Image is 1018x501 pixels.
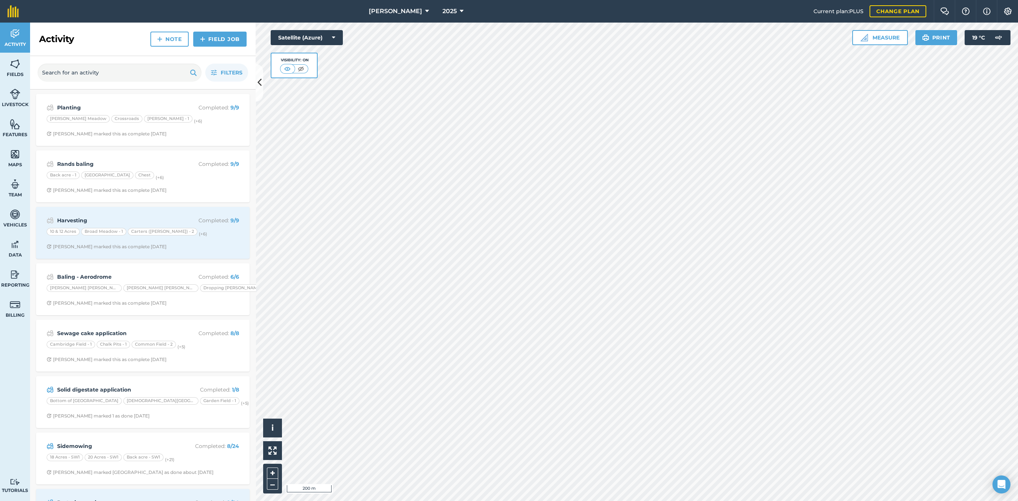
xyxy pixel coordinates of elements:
img: A question mark icon [961,8,970,15]
p: Completed : [179,103,239,112]
div: Open Intercom Messenger [992,475,1010,493]
a: PlantingCompleted: 9/9[PERSON_NAME] MeadowCrossroads[PERSON_NAME] - 1(+6)Clock with arrow pointin... [41,99,245,141]
img: svg+xml;base64,PD94bWwgdmVyc2lvbj0iMS4wIiBlbmNvZGluZz0idXRmLTgiPz4KPCEtLSBHZW5lcmF0b3I6IEFkb2JlIE... [10,239,20,250]
img: svg+xml;base64,PD94bWwgdmVyc2lvbj0iMS4wIiBlbmNvZGluZz0idXRmLTgiPz4KPCEtLSBHZW5lcmF0b3I6IEFkb2JlIE... [10,478,20,486]
div: Chest [135,172,154,179]
strong: Solid digestate application [57,386,176,394]
img: svg+xml;base64,PHN2ZyB4bWxucz0iaHR0cDovL3d3dy53My5vcmcvMjAwMC9zdmciIHdpZHRoPSIxNCIgaGVpZ2h0PSIyNC... [200,35,205,44]
div: [PERSON_NAME] - 1 [144,115,192,123]
img: svg+xml;base64,PD94bWwgdmVyc2lvbj0iMS4wIiBlbmNvZGluZz0idXRmLTgiPz4KPCEtLSBHZW5lcmF0b3I6IEFkb2JlIE... [47,159,54,169]
img: svg+xml;base64,PHN2ZyB4bWxucz0iaHR0cDovL3d3dy53My5vcmcvMjAwMC9zdmciIHdpZHRoPSIxNCIgaGVpZ2h0PSIyNC... [157,35,162,44]
strong: 1 / 8 [232,386,239,393]
img: Ruler icon [860,34,868,41]
p: Completed : [179,160,239,168]
div: [PERSON_NAME] [PERSON_NAME] - 3 [123,284,198,292]
strong: 8 / 8 [230,330,239,337]
span: 2025 [442,7,457,16]
div: [PERSON_NAME] marked this as complete [DATE] [47,300,167,306]
a: Baling - AerodromeCompleted: 6/6[PERSON_NAME] [PERSON_NAME] - 1[PERSON_NAME] [PERSON_NAME] - 3Dro... [41,268,245,311]
small: (+ 6 ) [156,175,164,180]
strong: Rands baling [57,160,176,168]
div: [PERSON_NAME] marked [GEOGRAPHIC_DATA] as done about [DATE] [47,469,214,475]
div: [PERSON_NAME] marked this as complete [DATE] [47,187,167,193]
strong: 8 / 24 [227,443,239,449]
h2: Activity [39,33,74,45]
strong: Harvesting [57,216,176,225]
button: Measure [852,30,908,45]
a: HarvestingCompleted: 9/910 & 12 AcresBroad Meadow - 1Carters ([PERSON_NAME]) - 2(+6)Clock with ar... [41,211,245,254]
img: svg+xml;base64,PD94bWwgdmVyc2lvbj0iMS4wIiBlbmNvZGluZz0idXRmLTgiPz4KPCEtLSBHZW5lcmF0b3I6IEFkb2JlIE... [10,299,20,310]
img: svg+xml;base64,PD94bWwgdmVyc2lvbj0iMS4wIiBlbmNvZGluZz0idXRmLTgiPz4KPCEtLSBHZW5lcmF0b3I6IEFkb2JlIE... [10,28,20,39]
img: Clock with arrow pointing clockwise [47,244,52,249]
p: Completed : [179,442,239,450]
div: [PERSON_NAME] [PERSON_NAME] - 1 [47,284,122,292]
div: Dropping [PERSON_NAME] - 2 [200,284,271,292]
button: 19 °C [965,30,1010,45]
div: [PERSON_NAME] marked this as complete [DATE] [47,357,167,363]
img: svg+xml;base64,PHN2ZyB4bWxucz0iaHR0cDovL3d3dy53My5vcmcvMjAwMC9zdmciIHdpZHRoPSI1NiIgaGVpZ2h0PSI2MC... [10,149,20,160]
div: Crossroads [111,115,142,123]
img: Clock with arrow pointing clockwise [47,413,52,418]
div: Carters ([PERSON_NAME]) - 2 [128,228,197,235]
div: Broad Meadow - 1 [81,228,126,235]
p: Completed : [179,273,239,281]
div: Cambridge Field - 1 [47,341,95,348]
img: svg+xml;base64,PHN2ZyB4bWxucz0iaHR0cDovL3d3dy53My5vcmcvMjAwMC9zdmciIHdpZHRoPSI1NiIgaGVpZ2h0PSI2MC... [10,58,20,70]
img: A cog icon [1003,8,1012,15]
div: [GEOGRAPHIC_DATA] [81,172,133,179]
div: Back acre - SW1 [123,454,164,461]
strong: 9 / 9 [230,104,239,111]
img: Clock with arrow pointing clockwise [47,131,52,136]
strong: 9 / 9 [230,161,239,167]
button: Print [915,30,957,45]
div: [PERSON_NAME] Meadow [47,115,110,123]
span: i [271,423,274,433]
span: Current plan : PLUS [813,7,863,15]
img: svg+xml;base64,PHN2ZyB4bWxucz0iaHR0cDovL3d3dy53My5vcmcvMjAwMC9zdmciIHdpZHRoPSIxOSIgaGVpZ2h0PSIyNC... [190,68,197,77]
button: Satellite (Azure) [271,30,343,45]
img: Clock with arrow pointing clockwise [47,188,52,193]
small: (+ 6 ) [194,118,202,124]
strong: Planting [57,103,176,112]
img: svg+xml;base64,PD94bWwgdmVyc2lvbj0iMS4wIiBlbmNvZGluZz0idXRmLTgiPz4KPCEtLSBHZW5lcmF0b3I6IEFkb2JlIE... [47,103,54,112]
div: Chalk Pits - 1 [97,341,130,348]
img: Clock with arrow pointing clockwise [47,470,52,475]
img: svg+xml;base64,PD94bWwgdmVyc2lvbj0iMS4wIiBlbmNvZGluZz0idXRmLTgiPz4KPCEtLSBHZW5lcmF0b3I6IEFkb2JlIE... [47,216,54,225]
p: Completed : [179,216,239,225]
small: (+ 5 ) [177,344,185,349]
img: svg+xml;base64,PD94bWwgdmVyc2lvbj0iMS4wIiBlbmNvZGluZz0idXRmLTgiPz4KPCEtLSBHZW5lcmF0b3I6IEFkb2JlIE... [10,179,20,190]
strong: Sidemowing [57,442,176,450]
strong: Baling - Aerodrome [57,273,176,281]
div: Visibility: On [280,57,309,63]
span: 19 ° C [972,30,985,45]
a: Change plan [870,5,926,17]
small: (+ 21 ) [165,457,174,462]
span: Filters [221,68,242,77]
img: svg+xml;base64,PHN2ZyB4bWxucz0iaHR0cDovL3d3dy53My5vcmcvMjAwMC9zdmciIHdpZHRoPSI1MCIgaGVpZ2h0PSI0MC... [283,65,292,73]
img: svg+xml;base64,PD94bWwgdmVyc2lvbj0iMS4wIiBlbmNvZGluZz0idXRmLTgiPz4KPCEtLSBHZW5lcmF0b3I6IEFkb2JlIE... [10,209,20,220]
a: Note [150,32,189,47]
a: Field Job [193,32,247,47]
img: svg+xml;base64,PD94bWwgdmVyc2lvbj0iMS4wIiBlbmNvZGluZz0idXRmLTgiPz4KPCEtLSBHZW5lcmF0b3I6IEFkb2JlIE... [47,442,54,451]
img: svg+xml;base64,PD94bWwgdmVyc2lvbj0iMS4wIiBlbmNvZGluZz0idXRmLTgiPz4KPCEtLSBHZW5lcmF0b3I6IEFkb2JlIE... [991,30,1006,45]
img: svg+xml;base64,PD94bWwgdmVyc2lvbj0iMS4wIiBlbmNvZGluZz0idXRmLTgiPz4KPCEtLSBHZW5lcmF0b3I6IEFkb2JlIE... [10,88,20,100]
div: Garden Field - 1 [200,397,239,405]
img: svg+xml;base64,PHN2ZyB4bWxucz0iaHR0cDovL3d3dy53My5vcmcvMjAwMC9zdmciIHdpZHRoPSI1NiIgaGVpZ2h0PSI2MC... [10,118,20,130]
a: Rands balingCompleted: 9/9Back acre - 1[GEOGRAPHIC_DATA]Chest(+6)Clock with arrow pointing clockw... [41,155,245,198]
input: Search for an activity [38,64,201,82]
div: Common Field - 2 [132,341,176,348]
div: Bottom of [GEOGRAPHIC_DATA] [47,397,122,405]
img: Two speech bubbles overlapping with the left bubble in the forefront [940,8,949,15]
img: svg+xml;base64,PD94bWwgdmVyc2lvbj0iMS4wIiBlbmNvZGluZz0idXRmLTgiPz4KPCEtLSBHZW5lcmF0b3I6IEFkb2JlIE... [47,329,54,338]
img: svg+xml;base64,PHN2ZyB4bWxucz0iaHR0cDovL3d3dy53My5vcmcvMjAwMC9zdmciIHdpZHRoPSIxOSIgaGVpZ2h0PSIyNC... [922,33,929,42]
small: (+ 5 ) [241,401,249,406]
button: – [267,479,278,490]
strong: 6 / 6 [230,273,239,280]
img: Clock with arrow pointing clockwise [47,357,52,362]
div: Back acre - 1 [47,172,80,179]
div: [PERSON_NAME] marked this as complete [DATE] [47,131,167,137]
div: 10 & 12 Acres [47,228,80,235]
button: + [267,468,278,479]
div: [PERSON_NAME] marked 1 as done [DATE] [47,413,150,419]
strong: Sewage cake application [57,329,176,337]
